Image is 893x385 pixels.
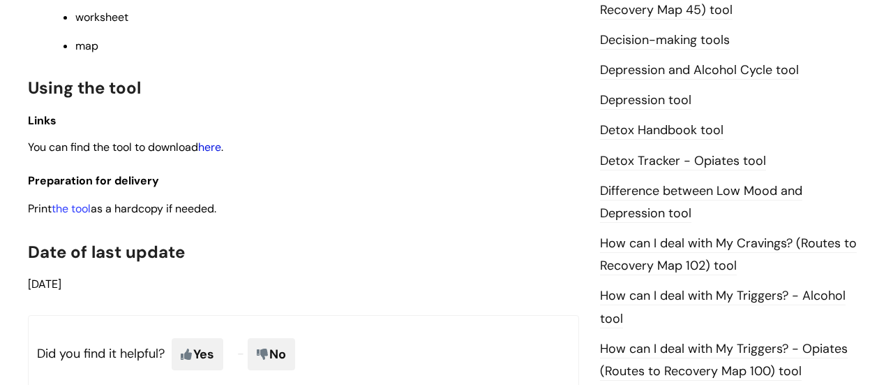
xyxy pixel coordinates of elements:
span: Print [28,201,52,216]
span: worksheet [75,10,128,24]
span: map [75,38,98,53]
span: Using the tool [28,77,141,99]
a: Detox Handbook tool [600,122,723,140]
span: Links [28,113,57,128]
a: the tool [52,201,91,216]
span: Yes [172,338,223,370]
span: as a hardcopy if needed. [91,201,216,216]
span: Date of last update [28,241,185,263]
a: Difference between Low Mood and Depression tool [600,182,802,223]
span: Preparation for delivery [28,173,159,188]
a: How can I deal with My Cravings? (Routes to Recovery Map 102) tool [600,235,857,275]
span: [DATE] [28,277,61,291]
a: Decision-making tools [600,31,730,50]
a: here [198,140,221,154]
span: You can find the tool to download . [28,140,223,154]
a: Detox Tracker - Opiates tool [600,152,766,170]
span: No [248,338,295,370]
a: How can I deal with My Triggers? - Opiates (Routes to Recovery Map 100) tool [600,340,848,381]
a: Depression and Alcohol Cycle tool [600,61,799,80]
a: Depression tool [600,92,691,110]
a: How can I deal with My Triggers? - Alcohol tool [600,287,846,328]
